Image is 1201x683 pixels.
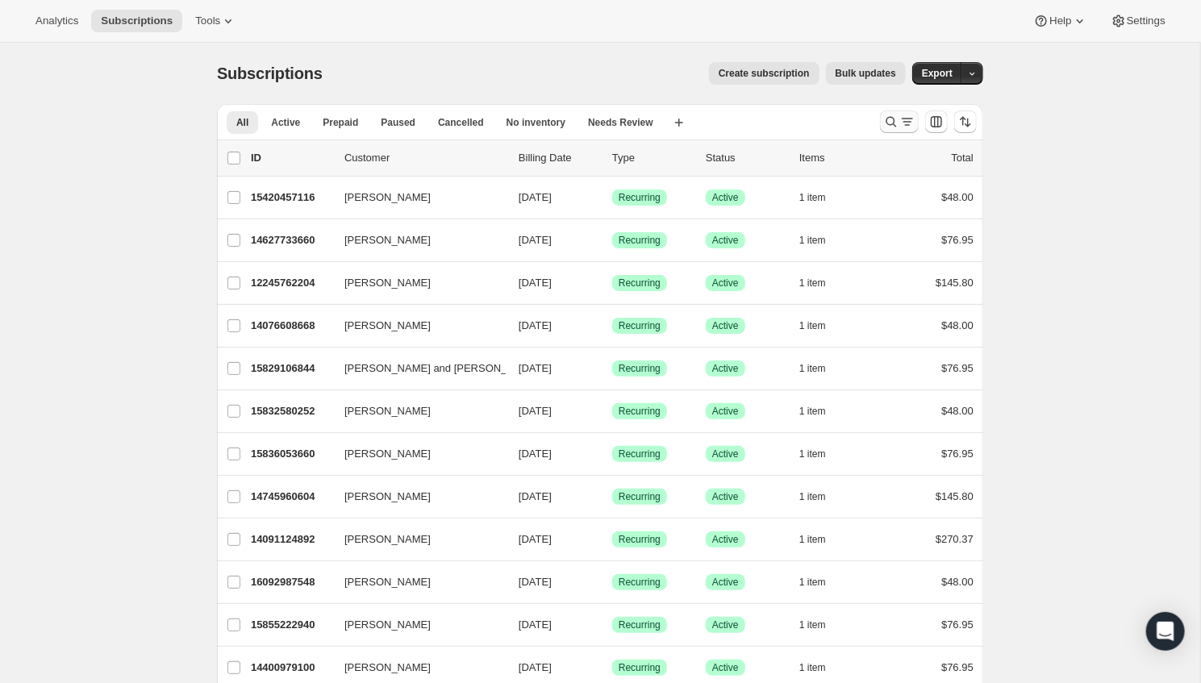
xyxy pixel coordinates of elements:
div: 15836053660[PERSON_NAME][DATE]SuccessRecurringSuccessActive1 item$76.95 [251,443,974,465]
span: $76.95 [941,234,974,246]
p: 15855222940 [251,617,332,633]
div: Type [612,150,693,166]
span: No inventory [507,116,565,129]
button: 1 item [799,400,844,423]
span: [PERSON_NAME] [344,189,431,206]
span: $76.95 [941,618,974,631]
span: Export [922,67,953,80]
button: 1 item [799,357,844,380]
span: Recurring [619,533,661,546]
span: [PERSON_NAME] [344,403,431,419]
span: [DATE] [519,490,552,502]
button: [PERSON_NAME] [335,227,496,253]
span: Active [712,618,739,631]
span: [PERSON_NAME] [344,318,431,334]
button: [PERSON_NAME] [335,398,496,424]
button: [PERSON_NAME] [335,655,496,681]
button: 1 item [799,186,844,209]
span: $270.37 [936,533,974,545]
span: Help [1049,15,1071,27]
p: Customer [344,150,506,166]
div: 16092987548[PERSON_NAME][DATE]SuccessRecurringSuccessActive1 item$48.00 [251,571,974,593]
p: 16092987548 [251,574,332,590]
span: Recurring [619,405,661,418]
button: 1 item [799,443,844,465]
span: [DATE] [519,319,552,331]
div: 15420457116[PERSON_NAME][DATE]SuccessRecurringSuccessActive1 item$48.00 [251,186,974,209]
button: 1 item [799,229,844,252]
span: Subscriptions [217,65,323,82]
span: Prepaid [323,116,358,129]
div: 15832580252[PERSON_NAME][DATE]SuccessRecurringSuccessActive1 item$48.00 [251,400,974,423]
button: Subscriptions [91,10,182,32]
button: 1 item [799,571,844,593]
p: Total [952,150,974,166]
span: [PERSON_NAME] [344,531,431,548]
span: [PERSON_NAME] [344,275,431,291]
span: 1 item [799,277,826,289]
span: All [236,116,248,129]
button: 1 item [799,614,844,636]
div: IDCustomerBilling DateTypeStatusItemsTotal [251,150,974,166]
div: 14627733660[PERSON_NAME][DATE]SuccessRecurringSuccessActive1 item$76.95 [251,229,974,252]
span: 1 item [799,191,826,204]
span: [PERSON_NAME] [344,617,431,633]
span: [DATE] [519,191,552,203]
span: 1 item [799,576,826,589]
p: 12245762204 [251,275,332,291]
button: [PERSON_NAME] [335,270,496,296]
span: Active [712,319,739,332]
span: $48.00 [941,191,974,203]
span: Recurring [619,661,661,674]
button: [PERSON_NAME] and [PERSON_NAME] [335,356,496,381]
span: Recurring [619,576,661,589]
span: 1 item [799,618,826,631]
span: [DATE] [519,405,552,417]
button: Create new view [666,111,692,134]
span: Recurring [619,234,661,247]
span: Subscriptions [101,15,173,27]
span: Cancelled [438,116,484,129]
span: Analytics [35,15,78,27]
div: 14400979100[PERSON_NAME][DATE]SuccessRecurringSuccessActive1 item$76.95 [251,656,974,679]
span: $76.95 [941,661,974,673]
span: Recurring [619,490,661,503]
span: [PERSON_NAME] and [PERSON_NAME] [344,360,540,377]
span: 1 item [799,319,826,332]
span: Active [712,533,739,546]
div: 15829106844[PERSON_NAME] and [PERSON_NAME][DATE]SuccessRecurringSuccessActive1 item$76.95 [251,357,974,380]
span: [PERSON_NAME] [344,660,431,676]
span: Active [712,576,739,589]
span: [DATE] [519,277,552,289]
span: Active [712,490,739,503]
button: Settings [1101,10,1175,32]
p: 14091124892 [251,531,332,548]
button: Customize table column order and visibility [925,110,948,133]
button: Create subscription [709,62,819,85]
span: Recurring [619,277,661,289]
span: 1 item [799,448,826,460]
p: ID [251,150,332,166]
div: Items [799,150,880,166]
button: Export [912,62,962,85]
p: 14627733660 [251,232,332,248]
p: 15829106844 [251,360,332,377]
span: $145.80 [936,490,974,502]
span: 1 item [799,533,826,546]
button: Search and filter results [880,110,919,133]
button: [PERSON_NAME] [335,569,496,595]
span: [DATE] [519,618,552,631]
p: 15836053660 [251,446,332,462]
span: Bulk updates [836,67,896,80]
span: $76.95 [941,362,974,374]
span: 1 item [799,234,826,247]
span: Active [712,661,739,674]
span: [DATE] [519,576,552,588]
span: Active [712,277,739,289]
p: 15832580252 [251,403,332,419]
span: [DATE] [519,234,552,246]
span: Recurring [619,191,661,204]
button: [PERSON_NAME] [335,313,496,339]
button: 1 item [799,272,844,294]
span: $48.00 [941,319,974,331]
